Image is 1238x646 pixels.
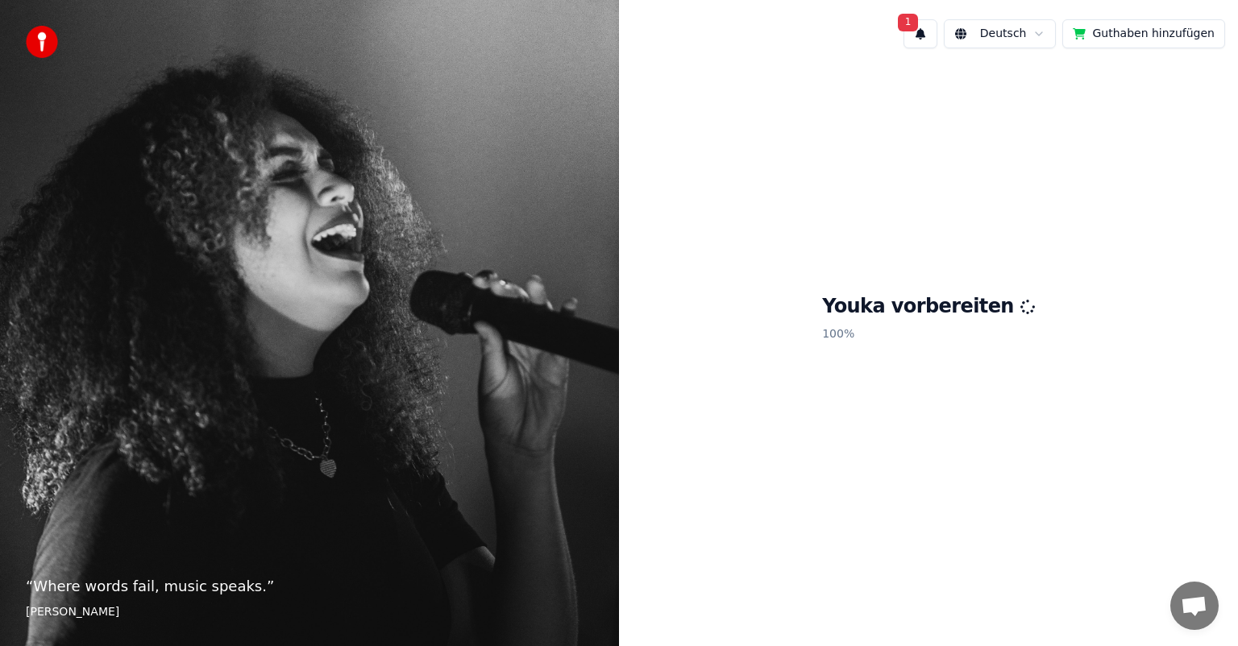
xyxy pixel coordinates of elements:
button: 1 [904,19,937,48]
h1: Youka vorbereiten [822,294,1035,320]
span: 1 [898,14,919,31]
p: “ Where words fail, music speaks. ” [26,575,593,598]
a: Chat öffnen [1170,582,1219,630]
img: youka [26,26,58,58]
p: 100 % [822,320,1035,349]
footer: [PERSON_NAME] [26,604,593,620]
button: Guthaben hinzufügen [1062,19,1225,48]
